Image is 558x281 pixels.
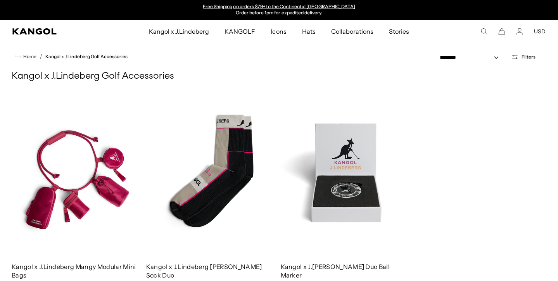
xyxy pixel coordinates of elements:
li: / [36,52,42,61]
select: Sort by: Featured [437,53,506,62]
img: Kangol x J.Lindeberg Hamilton Sock Duo [146,91,278,256]
a: Free Shipping on orders $79+ to the Continental [GEOGRAPHIC_DATA] [203,3,355,9]
div: Announcement [199,4,359,16]
span: Icons [271,20,286,43]
div: 2 of 2 [199,4,359,16]
a: Hats [294,20,323,43]
a: Kangol x J.Lindeberg [PERSON_NAME] Sock Duo [146,263,262,279]
button: Open filters [506,53,540,60]
span: Collaborations [331,20,373,43]
a: Icons [263,20,294,43]
span: Stories [389,20,409,43]
a: Account [516,28,523,35]
summary: Search here [480,28,487,35]
img: Kangol x J.Lindeberg Mangy Modular Mini Bags [12,91,143,256]
button: Cart [498,28,505,35]
h1: Kangol x J.Lindeberg Golf Accessories [12,71,546,82]
span: Kangol x J.Lindeberg [149,20,209,43]
span: Home [22,54,36,59]
a: Kangol x J.[PERSON_NAME] Duo Ball Marker [281,263,390,279]
span: KANGOLF [225,20,255,43]
a: KANGOLF [217,20,263,43]
span: Filters [522,54,536,60]
button: USD [534,28,546,35]
slideshow-component: Announcement bar [199,4,359,16]
p: Order before 1pm for expedited delivery. [203,10,355,16]
img: Kangol x J.Lindeberg Sidney Duo Ball Marker [281,91,412,256]
a: Home [15,53,36,60]
a: Kangol x J.Lindeberg Golf Accessories [45,54,128,59]
a: Collaborations [323,20,381,43]
a: Kangol x J.Lindeberg Mangy Modular Mini Bags [12,263,136,279]
span: Hats [302,20,316,43]
a: Stories [381,20,417,43]
a: Kangol x J.Lindeberg [141,20,217,43]
a: Kangol [12,28,98,34]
